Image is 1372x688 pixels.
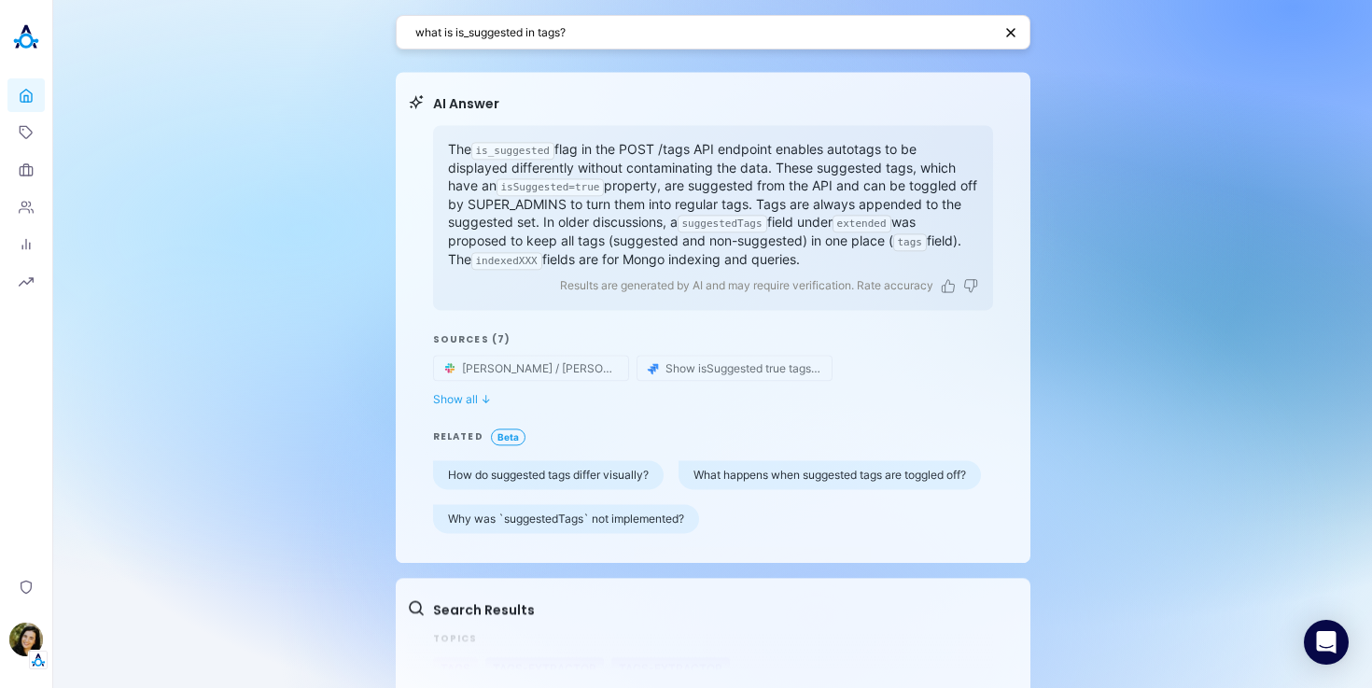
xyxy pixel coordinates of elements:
h3: Sources (7) [433,326,993,341]
div: Open Intercom Messenger [1304,620,1349,665]
img: Ilana Djemal [9,623,43,656]
h2: Search Results [433,594,993,613]
span: Show isSuggested true tags for SUPER_Admins throughout the app [665,355,820,369]
button: source-button [434,349,628,373]
img: Slack [441,353,458,370]
code: isSuggested=true [497,172,605,190]
code: extended [833,208,891,226]
img: Tenant Logo [29,651,48,669]
p: The flag in the POST /tags API endpoint enables autotags to be displayed differently without cont... [448,133,978,261]
textarea: what is is_suggested in tags? [415,23,992,41]
code: is_suggested [471,135,554,153]
img: Jira [645,353,662,370]
img: Akooda Logo [7,19,45,56]
code: indexedXXX [471,246,542,263]
button: Like [941,272,956,287]
button: What happens when suggested tags are toggled off? [679,454,981,483]
h2: AI Answer [433,88,993,107]
span: [PERSON_NAME] / [PERSON_NAME], i see we currently have a property within the atom's data called i... [462,355,617,369]
p: Results are generated by AI and may require verification. Rate accuracy [560,269,933,288]
button: How do suggested tags differ visually? [433,454,664,483]
h3: RELATED [433,423,483,438]
button: source-button [637,349,832,373]
span: Beta [491,422,525,439]
button: Dislike [963,272,978,287]
code: tags [893,227,928,245]
button: Show all ↓ [433,386,993,400]
button: Ilana DjemalTenant Logo [7,615,45,669]
button: Why was `suggestedTags` not implemented? [433,498,699,527]
span: ↓ [481,386,491,400]
code: suggestedTags [678,208,767,226]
